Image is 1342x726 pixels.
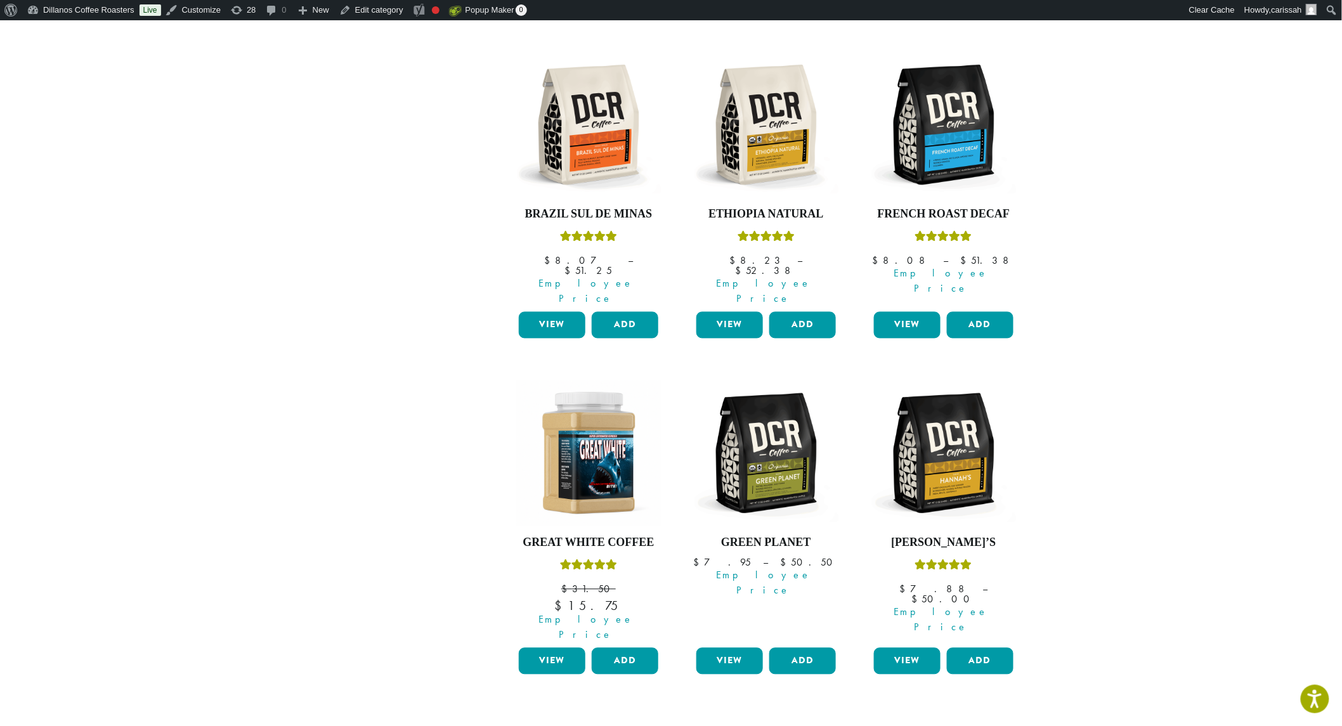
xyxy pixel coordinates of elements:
a: View [874,648,941,675]
div: Rated 5.00 out of 5 [915,230,972,249]
span: Employee Price [511,276,661,307]
a: Green Planet Employee Price [693,380,839,643]
span: Employee Price [866,605,1017,635]
bdi: 7.88 [899,583,970,596]
bdi: 7.95 [693,556,751,569]
bdi: 51.38 [960,254,1015,268]
span: $ [561,583,572,596]
h4: Ethiopia Natural [693,208,839,222]
button: Add [769,312,836,339]
span: $ [960,254,971,268]
bdi: 50.00 [911,593,976,606]
span: $ [729,254,740,268]
span: $ [544,254,555,268]
a: View [519,312,585,339]
span: 0 [516,4,527,16]
img: DCR-12oz-FTO-Green-Planet-Stock-scaled.png [693,380,839,526]
img: DCR-12oz-Hannahs-Stock-scaled.png [871,380,1017,526]
a: Great White CoffeeRated 5.00 out of 5 $31.50 Employee Price [516,380,661,643]
button: Add [769,648,836,675]
span: $ [899,583,910,596]
img: Great_White_Ground_Espresso_2.png [516,380,661,526]
a: View [519,648,585,675]
div: Rated 5.00 out of 5 [560,558,617,577]
bdi: 50.50 [780,556,838,569]
a: Live [140,4,161,16]
h4: French Roast Decaf [871,208,1017,222]
button: Add [947,648,1013,675]
a: [PERSON_NAME]’sRated 5.00 out of 5 Employee Price [871,380,1017,643]
button: Add [592,648,658,675]
div: Rated 5.00 out of 5 [560,230,617,249]
div: Rated 5.00 out of 5 [915,558,972,577]
button: Add [947,312,1013,339]
h4: Brazil Sul De Minas [516,208,661,222]
a: Brazil Sul De MinasRated 5.00 out of 5 Employee Price [516,52,661,307]
span: – [797,254,802,268]
span: Employee Price [866,266,1017,297]
a: View [696,648,763,675]
bdi: 51.25 [564,264,612,278]
h4: Great White Coffee [516,536,661,550]
div: Needs improvement [432,6,440,14]
span: $ [735,264,746,278]
button: Add [592,312,658,339]
span: $ [564,264,575,278]
bdi: 8.08 [872,254,931,268]
span: – [982,583,987,596]
bdi: 8.07 [544,254,616,268]
img: DCR-12oz-FTO-Ethiopia-Natural-Stock-scaled.png [693,52,839,198]
h4: Green Planet [693,536,839,550]
span: $ [872,254,883,268]
div: Rated 5.00 out of 5 [738,230,795,249]
bdi: 31.50 [561,583,616,596]
span: Employee Price [688,276,839,307]
img: DCR-12oz-Brazil-Sul-De-Minas-Stock-scaled.png [516,52,661,198]
bdi: 15.75 [554,598,622,614]
span: $ [554,598,568,614]
span: – [943,254,948,268]
a: View [874,312,941,339]
span: Employee Price [688,568,839,599]
h4: [PERSON_NAME]’s [871,536,1017,550]
span: carissah [1272,5,1302,15]
span: – [763,556,768,569]
a: View [696,312,763,339]
a: French Roast DecafRated 5.00 out of 5 Employee Price [871,52,1017,307]
bdi: 52.38 [735,264,797,278]
span: – [628,254,633,268]
a: Ethiopia NaturalRated 5.00 out of 5 Employee Price [693,52,839,307]
span: $ [693,556,704,569]
bdi: 8.23 [729,254,785,268]
span: $ [780,556,791,569]
span: $ [911,593,922,606]
img: DCR-12oz-French-Roast-Decaf-Stock-scaled.png [871,52,1017,198]
span: Employee Price [511,613,661,643]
